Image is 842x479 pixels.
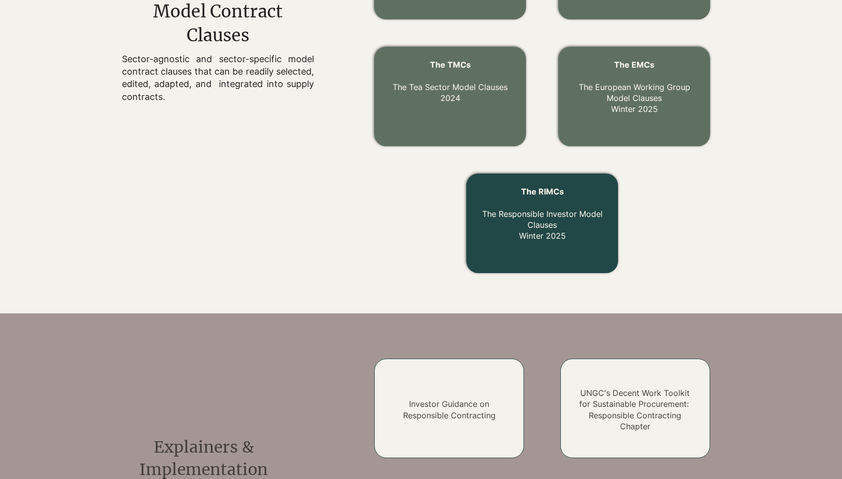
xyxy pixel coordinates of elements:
[614,60,654,70] span: The EMCs
[153,1,283,46] span: Model Contract Clauses
[403,399,496,420] a: Investor Guidance on Responsible Contracting
[393,60,508,103] a: The TMCs The Tea Sector Model Clauses2024
[521,187,564,196] span: The RIMCs
[430,60,471,70] span: The TMCs
[579,60,690,114] a: The EMCs The European Working Group Model ClausesWinter 2025
[122,53,314,103] p: Sector-agnostic and sector-specific model contract clauses that can be readily selected, edited, ...
[482,187,603,241] a: The RIMCs The Responsible Investor Model ClausesWinter 2025
[579,388,691,431] a: UNGC's Decent Work Toolkit for Sustainable Procurement: Responsible Contracting Chapter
